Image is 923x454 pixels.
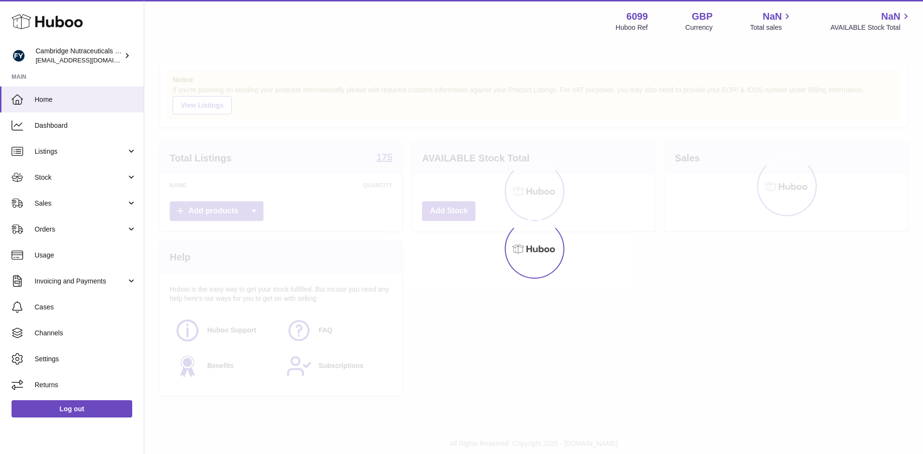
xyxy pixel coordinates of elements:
span: NaN [762,10,782,23]
span: AVAILABLE Stock Total [830,23,911,32]
strong: GBP [692,10,712,23]
strong: 6099 [626,10,648,23]
span: Listings [35,147,126,156]
div: Huboo Ref [616,23,648,32]
span: Cases [35,303,137,312]
a: NaN Total sales [750,10,793,32]
div: Currency [686,23,713,32]
a: NaN AVAILABLE Stock Total [830,10,911,32]
span: Dashboard [35,121,137,130]
span: Usage [35,251,137,260]
span: Home [35,95,137,104]
span: Returns [35,380,137,390]
span: Invoicing and Payments [35,277,126,286]
span: Total sales [750,23,793,32]
span: Orders [35,225,126,234]
span: Settings [35,355,137,364]
span: Stock [35,173,126,182]
a: Log out [12,400,132,417]
span: NaN [881,10,900,23]
div: Cambridge Nutraceuticals Ltd [36,47,122,65]
span: Channels [35,329,137,338]
span: [EMAIL_ADDRESS][DOMAIN_NAME] [36,56,141,64]
span: Sales [35,199,126,208]
img: huboo@camnutra.com [12,49,26,63]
